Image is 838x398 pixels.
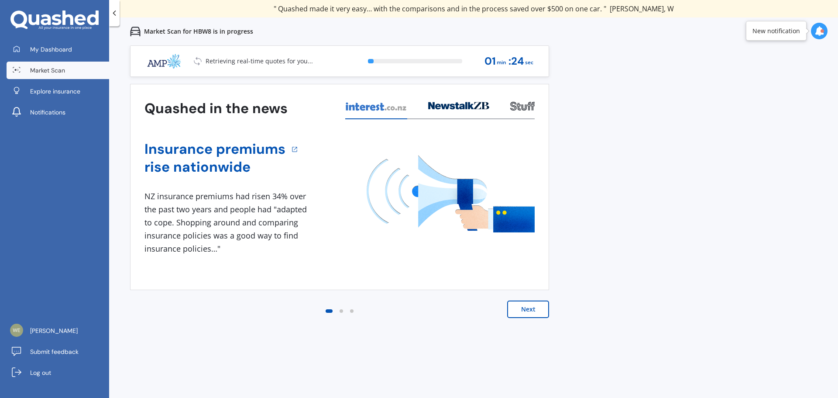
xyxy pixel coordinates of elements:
span: My Dashboard [30,45,72,54]
span: Log out [30,368,51,377]
a: rise nationwide [144,158,285,176]
span: Explore insurance [30,87,80,96]
span: : 24 [508,55,524,67]
div: NZ insurance premiums had risen 34% over the past two years and people had "adapted to cope. Shop... [144,190,310,255]
a: My Dashboard [7,41,109,58]
img: car.f15378c7a67c060ca3f3.svg [130,26,141,37]
a: Explore insurance [7,83,109,100]
a: Insurance premiums [144,140,285,158]
a: [PERSON_NAME] [7,322,109,339]
span: 01 [484,55,496,67]
a: Submit feedback [7,343,109,360]
span: Submit feedback [30,347,79,356]
a: Notifications [7,104,109,121]
div: New notification [752,27,800,35]
p: Market Scan for HBW8 is in progress [144,27,253,36]
p: Retrieving real-time quotes for you... [206,57,313,66]
h3: Quashed in the news [144,100,288,118]
span: Notifications [30,108,65,117]
a: Market Scan [7,62,109,79]
span: sec [525,57,533,69]
span: min [497,57,506,69]
span: Market Scan [30,66,65,75]
img: 00ac4ab65de040890e0acae08a7dbf18 [10,324,23,337]
button: Next [507,301,549,318]
a: Log out [7,364,109,381]
img: media image [367,155,535,232]
span: [PERSON_NAME] [30,326,78,335]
